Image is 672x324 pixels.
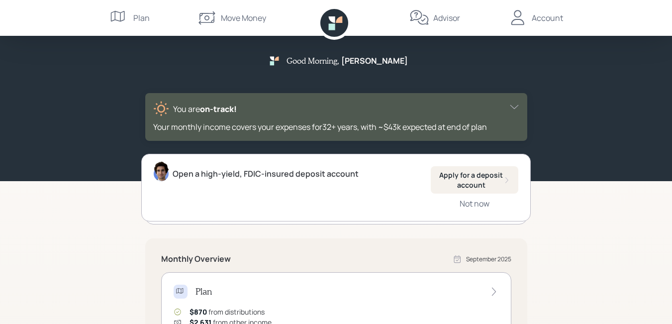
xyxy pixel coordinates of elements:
[161,254,231,264] h5: Monthly Overview
[532,12,563,24] div: Account
[190,307,207,317] span: $870
[341,56,408,66] h5: [PERSON_NAME]
[200,104,237,114] span: on‑track!
[195,286,212,297] h4: Plan
[190,307,265,317] div: from distributions
[173,168,359,180] div: Open a high-yield, FDIC-insured deposit account
[466,255,511,264] div: September 2025
[153,121,519,133] div: Your monthly income covers your expenses for 32 + years , with ~$43k expected at end of plan
[173,103,237,115] div: You are
[153,101,169,117] img: sunny-XHVQM73Q.digested.png
[433,12,460,24] div: Advisor
[133,12,150,24] div: Plan
[439,170,510,190] div: Apply for a deposit account
[154,161,169,181] img: harrison-schaefer-headshot-2.png
[287,56,339,65] h5: Good Morning ,
[460,198,489,209] div: Not now
[431,166,518,194] button: Apply for a deposit account
[221,12,266,24] div: Move Money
